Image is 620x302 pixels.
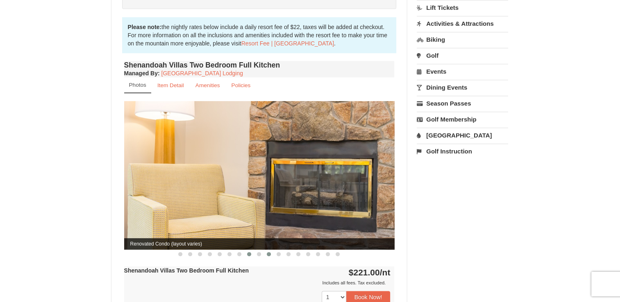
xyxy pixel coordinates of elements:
[417,112,508,127] a: Golf Membership
[157,82,184,88] small: Item Detail
[129,82,146,88] small: Photos
[417,32,508,47] a: Biking
[195,82,220,88] small: Amenities
[122,17,397,53] div: the nightly rates below include a daily resort fee of $22, taxes will be added at checkout. For m...
[124,267,249,274] strong: Shenandoah Villas Two Bedroom Full Kitchen
[417,96,508,111] a: Season Passes
[417,48,508,63] a: Golf
[226,77,256,93] a: Policies
[124,101,395,249] img: Renovated Condo (layout varies)
[152,77,189,93] a: Item Detail
[124,61,395,69] h4: Shenandoah Villas Two Bedroom Full Kitchen
[124,279,391,287] div: Includes all fees. Tax excluded.
[241,40,334,47] a: Resort Fee | [GEOGRAPHIC_DATA]
[128,24,161,30] strong: Please note:
[349,268,391,277] strong: $221.00
[417,128,508,143] a: [GEOGRAPHIC_DATA]
[190,77,225,93] a: Amenities
[161,70,243,77] a: [GEOGRAPHIC_DATA] Lodging
[124,70,158,77] span: Managed By
[417,80,508,95] a: Dining Events
[380,268,391,277] span: /nt
[124,238,395,250] span: Renovated Condo (layout varies)
[124,77,151,93] a: Photos
[417,144,508,159] a: Golf Instruction
[417,64,508,79] a: Events
[231,82,250,88] small: Policies
[417,16,508,31] a: Activities & Attractions
[124,70,160,77] strong: :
